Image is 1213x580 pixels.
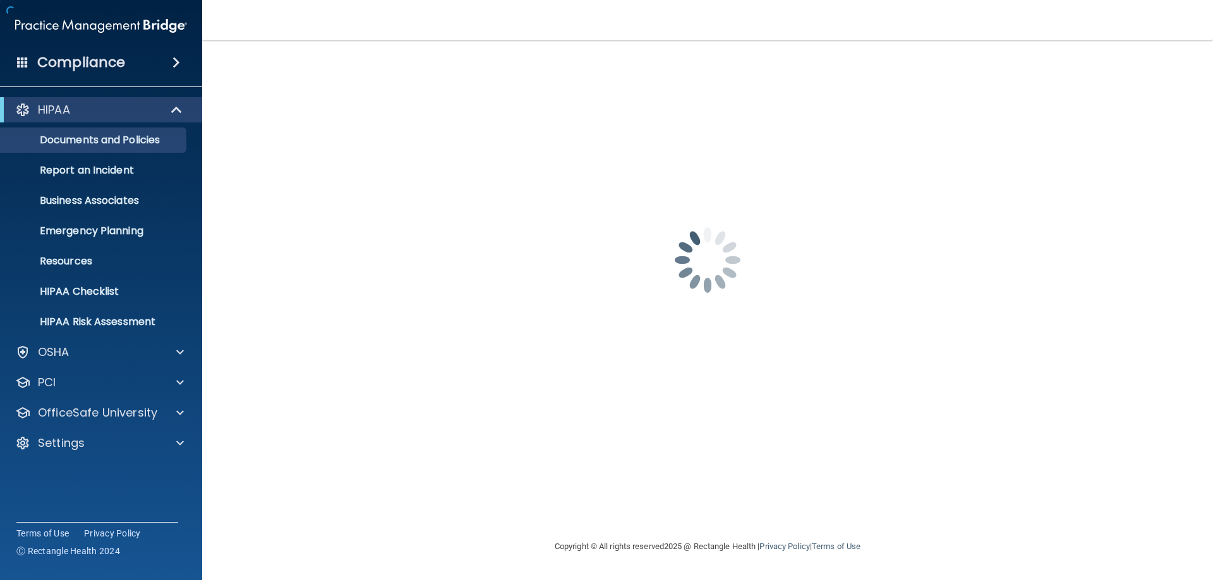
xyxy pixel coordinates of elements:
[38,102,70,117] p: HIPAA
[644,197,771,323] img: spinner.e123f6fc.gif
[37,54,125,71] h4: Compliance
[15,375,184,390] a: PCI
[38,345,69,360] p: OSHA
[8,225,181,237] p: Emergency Planning
[84,527,141,540] a: Privacy Policy
[16,527,69,540] a: Terms of Use
[38,405,157,420] p: OfficeSafe University
[8,285,181,298] p: HIPAA Checklist
[15,405,184,420] a: OfficeSafe University
[759,542,809,551] a: Privacy Policy
[8,194,181,207] p: Business Associates
[8,316,181,328] p: HIPAA Risk Assessment
[16,545,120,557] span: Ⓒ Rectangle Health 2024
[8,134,181,146] p: Documents and Policies
[477,526,938,567] div: Copyright © All rights reserved 2025 @ Rectangle Health | |
[8,255,181,268] p: Resources
[38,375,56,390] p: PCI
[15,345,184,360] a: OSHA
[8,164,181,177] p: Report an Incident
[15,13,187,38] img: PMB logo
[812,542,860,551] a: Terms of Use
[38,435,85,451] p: Settings
[15,102,183,117] a: HIPAA
[15,435,184,451] a: Settings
